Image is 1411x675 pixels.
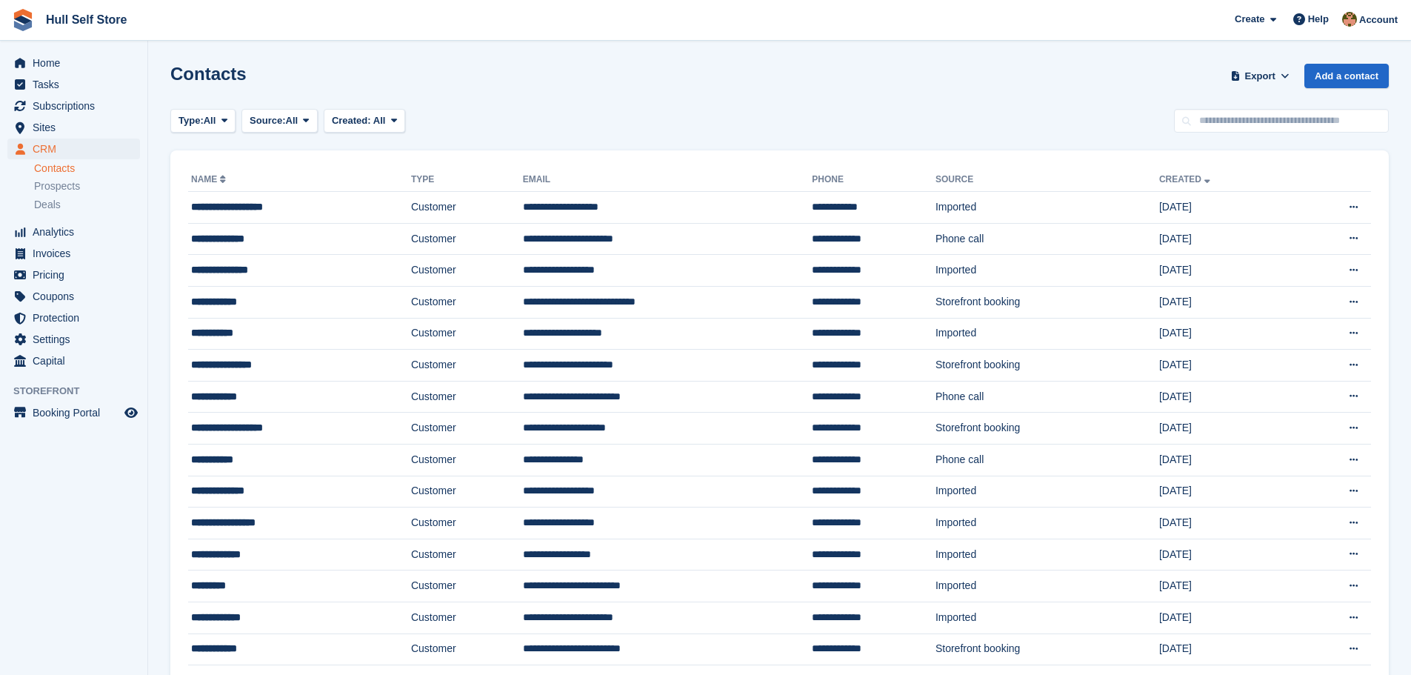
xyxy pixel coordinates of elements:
[179,113,204,128] span: Type:
[33,350,121,371] span: Capital
[33,53,121,73] span: Home
[1159,634,1294,665] td: [DATE]
[7,53,140,73] a: menu
[286,113,298,128] span: All
[935,318,1159,350] td: Imported
[33,222,121,242] span: Analytics
[33,329,121,350] span: Settings
[1159,571,1294,602] td: [DATE]
[1235,12,1264,27] span: Create
[7,222,140,242] a: menu
[7,286,140,307] a: menu
[34,162,140,176] a: Contacts
[12,9,34,31] img: stora-icon-8386f47178a22dfd0bd8f6a31ec36ba5ce8667c1dd55bd0f319d3a0aa187defe.svg
[1159,602,1294,634] td: [DATE]
[241,109,318,133] button: Source: All
[1159,350,1294,382] td: [DATE]
[7,96,140,116] a: menu
[33,243,121,264] span: Invoices
[34,179,80,193] span: Prospects
[170,64,247,84] h1: Contacts
[1342,12,1357,27] img: Andy
[411,508,523,539] td: Customer
[935,223,1159,255] td: Phone call
[1359,13,1398,27] span: Account
[411,571,523,602] td: Customer
[332,115,371,126] span: Created:
[1159,192,1294,224] td: [DATE]
[1159,413,1294,445] td: [DATE]
[1159,286,1294,318] td: [DATE]
[935,539,1159,571] td: Imported
[34,179,140,194] a: Prospects
[1159,508,1294,539] td: [DATE]
[411,602,523,634] td: Customer
[33,74,121,95] span: Tasks
[523,168,812,192] th: Email
[33,265,121,285] span: Pricing
[935,602,1159,634] td: Imported
[33,402,121,423] span: Booking Portal
[1227,64,1292,88] button: Export
[935,571,1159,602] td: Imported
[13,384,147,399] span: Storefront
[411,476,523,508] td: Customer
[1159,223,1294,255] td: [DATE]
[204,113,216,128] span: All
[935,476,1159,508] td: Imported
[411,223,523,255] td: Customer
[411,255,523,287] td: Customer
[1159,539,1294,571] td: [DATE]
[170,109,236,133] button: Type: All
[7,243,140,264] a: menu
[411,444,523,476] td: Customer
[1159,444,1294,476] td: [DATE]
[1159,381,1294,413] td: [DATE]
[935,508,1159,539] td: Imported
[34,198,61,212] span: Deals
[33,117,121,138] span: Sites
[7,117,140,138] a: menu
[1159,255,1294,287] td: [DATE]
[935,168,1159,192] th: Source
[7,139,140,159] a: menu
[935,444,1159,476] td: Phone call
[935,255,1159,287] td: Imported
[935,286,1159,318] td: Storefront booking
[935,634,1159,665] td: Storefront booking
[33,307,121,328] span: Protection
[411,168,523,192] th: Type
[1304,64,1389,88] a: Add a contact
[191,174,229,184] a: Name
[411,192,523,224] td: Customer
[1308,12,1329,27] span: Help
[7,265,140,285] a: menu
[1159,318,1294,350] td: [DATE]
[411,286,523,318] td: Customer
[935,192,1159,224] td: Imported
[411,350,523,382] td: Customer
[324,109,405,133] button: Created: All
[373,115,386,126] span: All
[1159,174,1213,184] a: Created
[1159,476,1294,508] td: [DATE]
[411,634,523,665] td: Customer
[7,402,140,423] a: menu
[250,113,285,128] span: Source:
[34,197,140,213] a: Deals
[7,307,140,328] a: menu
[7,74,140,95] a: menu
[812,168,935,192] th: Phone
[411,318,523,350] td: Customer
[411,413,523,445] td: Customer
[1245,69,1275,84] span: Export
[40,7,133,32] a: Hull Self Store
[411,539,523,571] td: Customer
[411,381,523,413] td: Customer
[33,286,121,307] span: Coupons
[33,139,121,159] span: CRM
[935,413,1159,445] td: Storefront booking
[7,350,140,371] a: menu
[122,404,140,422] a: Preview store
[33,96,121,116] span: Subscriptions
